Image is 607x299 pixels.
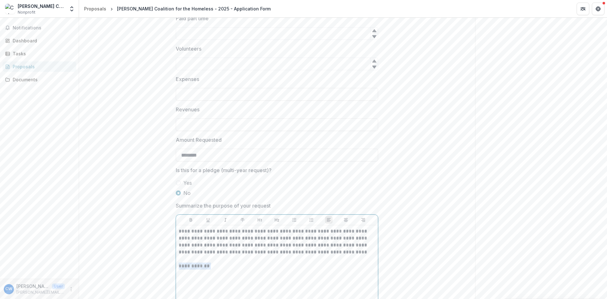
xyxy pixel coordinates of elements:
p: Paid part time [176,15,209,22]
button: Align Left [325,216,333,224]
div: Tasks [13,50,71,57]
p: [PERSON_NAME] [16,283,49,290]
div: Courtney White [5,287,12,291]
button: Open entity switcher [67,3,76,15]
button: Underline [204,216,212,224]
span: Notifications [13,25,74,31]
div: Proposals [84,5,106,12]
button: Partners [577,3,589,15]
p: User [52,283,65,289]
p: Is this for a pledge (multi-year request)? [176,166,272,174]
a: Proposals [3,61,76,72]
div: Dashboard [13,37,71,44]
button: Notifications [3,23,76,33]
p: Volunteers [176,45,201,53]
button: Bullet List [291,216,298,224]
button: Get Help [592,3,604,15]
p: Expenses [176,75,199,83]
div: [PERSON_NAME] Coalition for the Homeless - 2025 - Application Form [117,5,271,12]
button: More [67,285,75,293]
div: Documents [13,76,71,83]
p: Amount Requested [176,136,222,144]
span: Yes [183,179,192,187]
a: Proposals [82,4,109,13]
div: Proposals [13,63,71,70]
button: Ordered List [308,216,315,224]
button: Align Right [359,216,367,224]
button: Heading 2 [273,216,281,224]
span: No [183,189,191,197]
a: Dashboard [3,35,76,46]
button: Heading 1 [256,216,264,224]
button: Strike [239,216,246,224]
nav: breadcrumb [82,4,273,13]
p: Revenues [176,106,199,113]
button: Align Center [342,216,350,224]
div: [PERSON_NAME] Coalition for the Homeless [18,3,65,9]
button: Italicize [222,216,229,224]
img: Cabell Huntington Coalition for the Homeless [5,4,15,14]
span: Nonprofit [18,9,35,15]
a: Tasks [3,48,76,59]
a: Documents [3,74,76,85]
p: [PERSON_NAME][EMAIL_ADDRESS][DOMAIN_NAME] [16,290,65,295]
button: Bold [187,216,195,224]
p: Summarize the purpose of your request [176,202,271,209]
